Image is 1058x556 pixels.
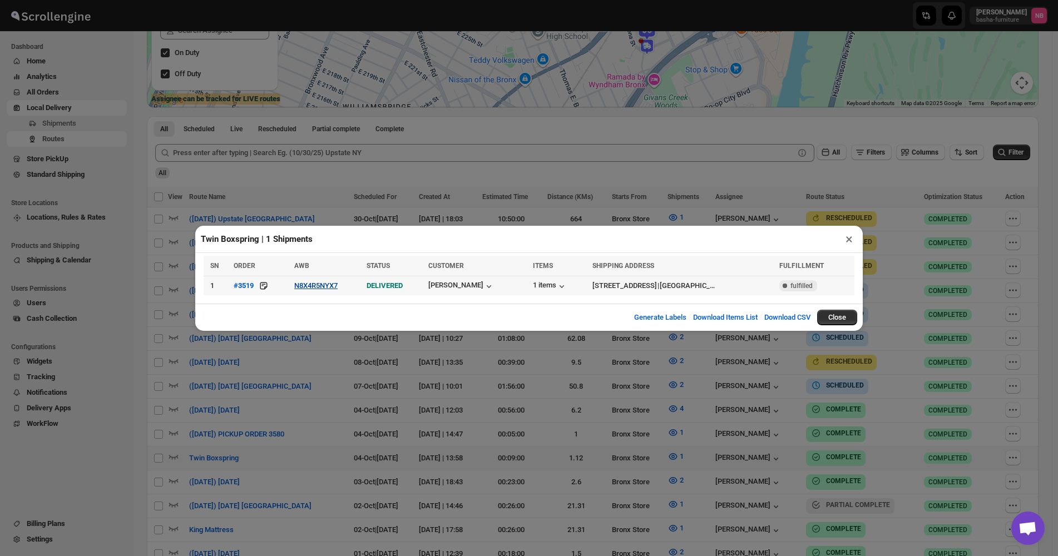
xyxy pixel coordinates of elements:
[294,262,309,270] span: AWB
[234,262,255,270] span: ORDER
[758,306,817,329] button: Download CSV
[428,281,495,292] button: [PERSON_NAME]
[234,281,254,290] div: #3519
[592,262,654,270] span: SHIPPING ADDRESS
[1011,512,1045,545] div: Open chat
[234,280,254,291] button: #3519
[790,281,813,290] span: fulfilled
[592,280,773,291] div: |
[686,306,764,329] button: Download Items List
[367,281,403,290] span: DELIVERED
[367,262,390,270] span: STATUS
[204,276,230,295] td: 1
[210,262,219,270] span: SN
[428,262,464,270] span: CUSTOMER
[817,310,857,325] button: Close
[779,262,824,270] span: FULFILLMENT
[533,262,553,270] span: ITEMS
[533,281,567,292] button: 1 items
[660,280,715,291] div: [GEOGRAPHIC_DATA]
[627,306,693,329] button: Generate Labels
[201,234,313,245] h2: Twin Boxspring | 1 Shipments
[841,231,857,247] button: ×
[294,281,338,290] button: N8X4R5NYX7
[592,280,657,291] div: [STREET_ADDRESS]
